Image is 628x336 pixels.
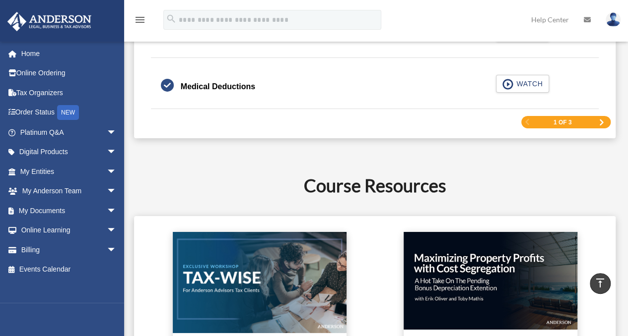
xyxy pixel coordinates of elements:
a: Digital Productsarrow_drop_down [7,142,132,162]
h2: Course Resources [140,173,610,198]
img: cost-seg-update.jpg [404,232,577,330]
a: menu [134,17,146,26]
a: Home [7,44,132,63]
img: Anderson Advisors Platinum Portal [4,12,94,31]
a: vertical_align_top [590,273,611,294]
a: My Anderson Teamarrow_drop_down [7,181,132,201]
div: NEW [57,105,79,120]
i: menu [134,14,146,26]
a: Tax Organizers [7,83,132,103]
a: Platinum Q&Aarrow_drop_down [7,122,132,142]
a: Medical Deductions WATCH [161,75,589,99]
span: arrow_drop_down [107,162,127,182]
button: WATCH [496,75,550,93]
span: arrow_drop_down [107,142,127,163]
span: arrow_drop_down [107,122,127,143]
i: search [166,13,177,24]
a: Online Ordering [7,63,132,83]
a: Online Learningarrow_drop_down [7,221,132,240]
i: vertical_align_top [594,277,606,289]
a: Billingarrow_drop_down [7,240,132,260]
a: Events Calendar [7,260,132,280]
a: My Documentsarrow_drop_down [7,201,132,221]
div: Medical Deductions [181,80,255,94]
a: My Entitiesarrow_drop_down [7,162,132,181]
span: WATCH [513,79,543,89]
a: Next Page [599,119,605,126]
span: arrow_drop_down [107,181,127,202]
img: User Pic [606,12,621,27]
span: arrow_drop_down [107,201,127,221]
span: arrow_drop_down [107,240,127,260]
span: 1 of 3 [554,119,572,125]
a: Order StatusNEW [7,103,132,123]
span: arrow_drop_down [107,221,127,241]
img: taxwise-replay.png [173,232,347,333]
